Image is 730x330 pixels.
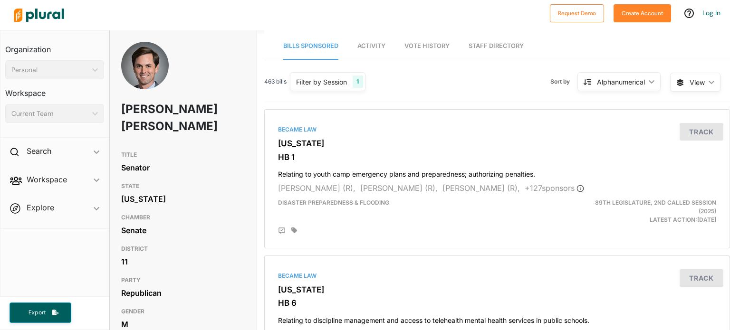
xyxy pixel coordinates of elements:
[22,309,52,317] span: Export
[278,139,716,148] h3: [US_STATE]
[11,109,88,119] div: Current Team
[283,33,338,60] a: Bills Sponsored
[614,8,671,18] a: Create Account
[353,75,363,88] div: 1
[278,298,716,308] h3: HB 6
[404,42,450,49] span: Vote History
[121,180,246,192] h3: STATE
[121,149,246,160] h3: TITLE
[283,42,338,49] span: Bills Sponsored
[357,33,385,60] a: Activity
[614,4,671,22] button: Create Account
[573,198,723,224] div: Latest Action: [DATE]
[442,183,520,193] span: [PERSON_NAME] (R),
[296,77,347,87] div: Filter by Session
[278,199,389,206] span: Disaster Preparedness & Flooding
[360,183,438,193] span: [PERSON_NAME] (R),
[121,212,246,223] h3: CHAMBER
[404,33,450,60] a: Vote History
[595,199,716,215] span: 89th Legislature, 2nd Called Session (2025)
[11,65,88,75] div: Personal
[357,42,385,49] span: Activity
[121,274,246,286] h3: PARTY
[278,166,716,179] h4: Relating to youth camp emergency plans and preparedness; authorizing penalties.
[121,223,246,237] div: Senate
[27,146,51,156] h2: Search
[690,77,705,87] span: View
[278,272,716,280] div: Became Law
[121,243,246,255] h3: DISTRICT
[121,255,246,269] div: 11
[278,312,716,325] h4: Relating to discipline management and access to telehealth mental health services in public schools.
[291,227,297,234] div: Add tags
[597,77,645,87] div: Alphanumerical
[550,77,577,86] span: Sort by
[278,152,716,162] h3: HB 1
[702,9,720,17] a: Log In
[525,183,584,193] span: + 127 sponsor s
[5,79,104,100] h3: Workspace
[10,302,71,323] button: Export
[278,183,355,193] span: [PERSON_NAME] (R),
[550,4,604,22] button: Request Demo
[121,286,246,300] div: Republican
[121,306,246,317] h3: GENDER
[278,285,716,294] h3: [US_STATE]
[121,95,196,141] h1: [PERSON_NAME] [PERSON_NAME]
[550,8,604,18] a: Request Demo
[264,77,287,86] span: 463 bills
[278,125,716,134] div: Became Law
[121,192,246,206] div: [US_STATE]
[680,123,723,141] button: Track
[121,42,169,108] img: Headshot of Mayes Middleton
[5,36,104,57] h3: Organization
[278,227,286,235] div: Add Position Statement
[121,160,246,175] div: Senator
[469,33,524,60] a: Staff Directory
[680,269,723,287] button: Track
